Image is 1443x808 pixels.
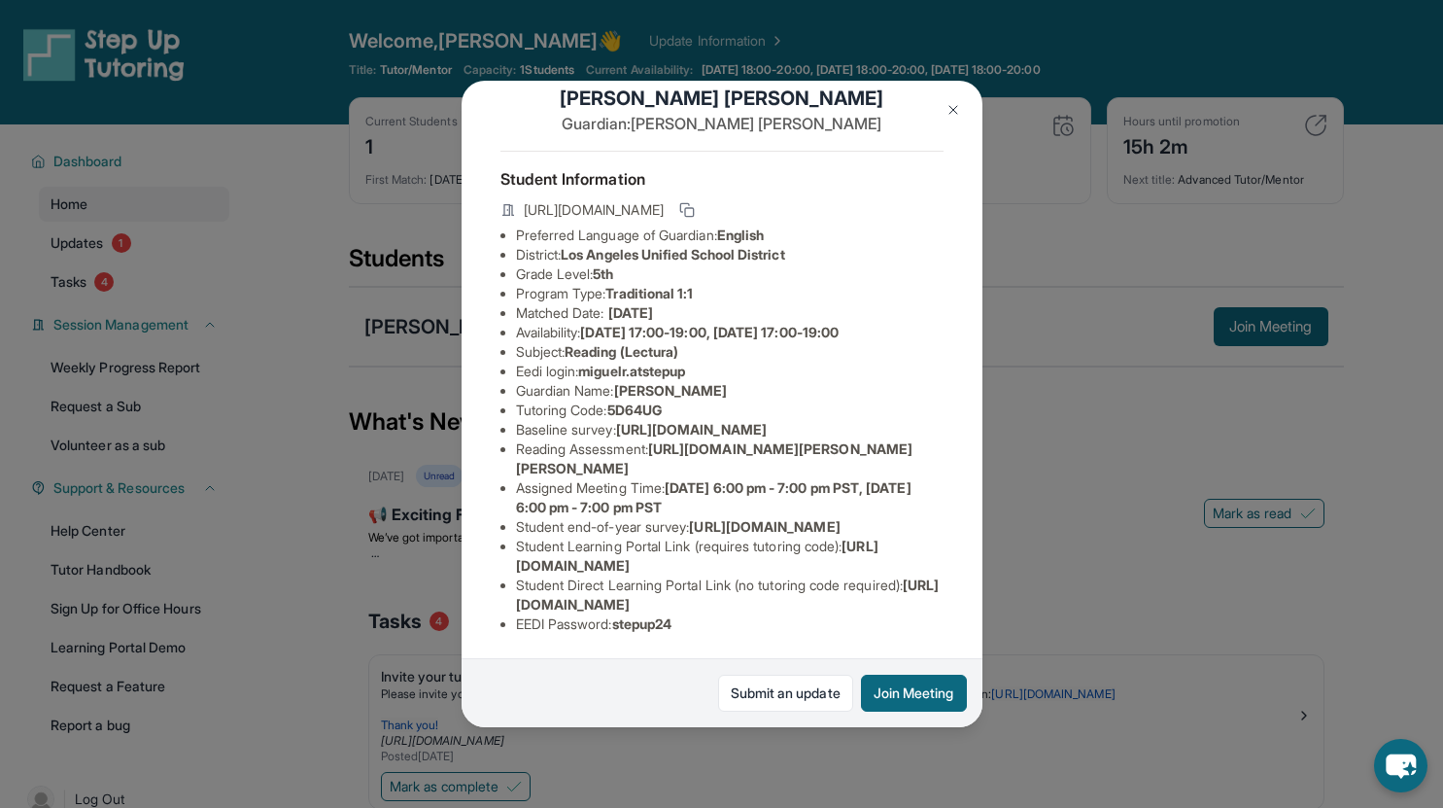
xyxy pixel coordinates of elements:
button: Copy link [675,198,699,222]
li: Student Learning Portal Link (requires tutoring code) : [516,537,944,576]
span: [URL][DOMAIN_NAME][PERSON_NAME][PERSON_NAME] [516,440,913,476]
button: Join Meeting [861,675,967,712]
h4: Student Information [500,167,944,191]
span: 5th [593,265,613,282]
li: Assigned Meeting Time : [516,478,944,517]
li: Baseline survey : [516,420,944,439]
li: Guardian Name : [516,381,944,401]
li: Grade Level: [516,264,944,284]
li: Eedi login : [516,362,944,381]
span: [DATE] 6:00 pm - 7:00 pm PST, [DATE] 6:00 pm - 7:00 pm PST [516,479,911,515]
span: [DATE] [608,304,653,321]
li: Availability: [516,323,944,342]
span: [URL][DOMAIN_NAME] [524,200,664,220]
li: Program Type: [516,284,944,303]
span: stepup24 [612,615,672,632]
span: [PERSON_NAME] [614,382,728,399]
a: Submit an update [718,675,853,712]
li: Subject : [516,342,944,362]
li: Tutoring Code : [516,401,944,420]
p: Guardian: [PERSON_NAME] [PERSON_NAME] [500,112,944,135]
img: Close Icon [945,102,961,118]
li: Preferred Language of Guardian: [516,226,944,245]
span: [URL][DOMAIN_NAME] [616,421,767,438]
span: 5D64UG [607,402,662,418]
li: Student Direct Learning Portal Link (no tutoring code required) : [516,576,944,615]
span: [DATE] 17:00-19:00, [DATE] 17:00-19:00 [580,324,839,340]
li: District: [516,245,944,264]
span: [URL][DOMAIN_NAME] [689,518,840,535]
li: Matched Date: [516,303,944,323]
button: chat-button [1374,739,1427,792]
li: EEDI Password : [516,615,944,634]
li: Reading Assessment : [516,439,944,478]
span: Los Angeles Unified School District [561,246,784,263]
span: miguelr.atstepup [578,363,685,379]
span: English [717,227,765,243]
h1: [PERSON_NAME] [PERSON_NAME] [500,85,944,112]
li: Student end-of-year survey : [516,517,944,537]
span: Reading (Lectura) [565,343,678,360]
span: Traditional 1:1 [605,285,693,301]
